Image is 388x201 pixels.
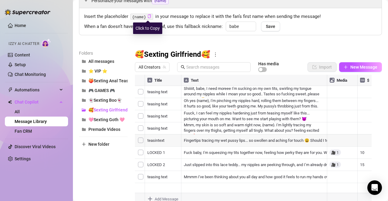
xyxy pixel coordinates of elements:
span: search [181,65,185,69]
article: Folders [79,50,128,56]
span: thunderbolt [8,87,13,92]
img: logo-BBDzfeDw.svg [5,9,50,15]
button: 🍑Sexting Anal Tease🍑 [79,76,128,86]
span: folder [82,98,86,102]
a: All [15,109,20,114]
a: Home [15,23,26,28]
button: New Message [339,62,382,72]
span: All Creators [139,63,166,72]
span: folder [82,118,86,122]
span: 🍑Sexting Anal Tease🍑 [88,78,136,83]
button: 🩷Sexting Goth 🩷 [79,115,128,124]
span: Automations [15,85,58,95]
button: Click to Copy [147,14,151,19]
button: 🥰Sexting Girlfriend🥰 [79,105,128,115]
span: more [213,52,218,57]
code: {name} [130,14,153,20]
button: 🎮 GAMES 🎮 [79,86,128,95]
button: Import [307,62,337,72]
a: Message Library [15,119,47,124]
input: Search messages [186,64,247,70]
span: folder [82,69,86,73]
span: New Message [350,65,377,70]
a: Setup [15,62,26,67]
article: Has media [258,62,279,66]
span: 🩷Sexting Goth 🩷 [88,117,125,122]
span: When a fan doesn’t have a name in CRM, use this fallback nickname: [84,23,223,30]
span: folder-open [82,108,86,112]
h3: 🥰Sexting Girlfriend🥰 [135,50,210,60]
a: Content [15,53,30,57]
span: folder [82,127,86,131]
span: ⭐ VIP ⭐ [88,69,107,73]
img: AI Chatter [42,39,51,47]
span: Chat Copilot [15,97,58,107]
a: Fan CRM [15,129,32,134]
a: Settings [15,156,31,161]
span: Save [266,24,275,29]
span: plus [344,65,348,69]
img: Chat Copilot [8,100,12,104]
span: team [163,65,166,69]
button: Save [261,22,280,31]
span: Premade Videos [88,127,120,132]
button: Premade Videos [79,124,128,134]
a: Chat Monitoring [15,72,46,77]
span: folder [82,88,86,93]
span: folder [82,59,86,63]
span: 👻Sexting Boo👻 [88,98,122,103]
span: All messages [88,59,114,64]
div: Click to Copy [133,22,162,34]
div: Open Intercom Messenger [367,180,382,195]
button: ⭐ VIP ⭐ [79,66,128,76]
span: New folder [88,142,109,147]
span: copy [147,14,151,18]
span: Insert the placeholder in your message to replace it with the fan’s first name when sending the m... [84,13,377,20]
span: plus [82,142,86,146]
span: Izzy AI Chatter [9,41,39,47]
a: Discover Viral Videos [15,144,56,149]
button: 👻Sexting Boo👻 [79,95,128,105]
span: 🎮 GAMES 🎮 [88,88,115,93]
span: 🥰Sexting Girlfriend🥰 [88,107,133,112]
button: New folder [79,139,128,149]
button: All messages [79,56,128,66]
span: folder [82,79,86,83]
